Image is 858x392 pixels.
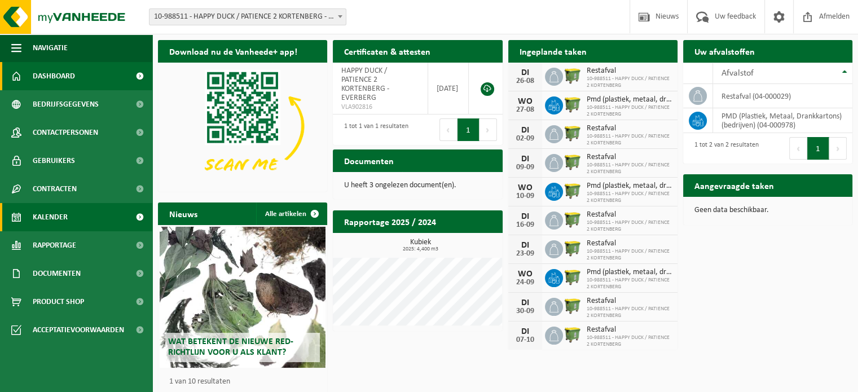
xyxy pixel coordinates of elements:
[33,118,98,147] span: Contactpersonen
[33,316,124,344] span: Acceptatievoorwaarden
[514,155,536,164] div: DI
[587,277,672,290] span: 10-988511 - HAPPY DUCK / PATIENCE 2 KORTENBERG
[33,231,76,259] span: Rapportage
[158,63,327,190] img: Download de VHEPlus App
[33,203,68,231] span: Kalender
[514,221,536,229] div: 16-09
[508,40,598,62] h2: Ingeplande taken
[149,9,346,25] span: 10-988511 - HAPPY DUCK / PATIENCE 2 KORTENBERG - EVERBERG
[333,210,447,232] h2: Rapportage 2025 / 2024
[514,126,536,135] div: DI
[807,137,829,160] button: 1
[587,133,672,147] span: 10-988511 - HAPPY DUCK / PATIENCE 2 KORTENBERG
[563,66,582,85] img: WB-1100-HPE-GN-50
[33,147,75,175] span: Gebruikers
[514,68,536,77] div: DI
[514,192,536,200] div: 10-09
[514,270,536,279] div: WO
[338,117,408,142] div: 1 tot 1 van 1 resultaten
[514,212,536,221] div: DI
[33,259,81,288] span: Documenten
[428,63,469,114] td: [DATE]
[344,182,491,190] p: U heeft 3 ongelezen document(en).
[341,67,389,102] span: HAPPY DUCK / PATIENCE 2 KORTENBERG - EVERBERG
[563,325,582,344] img: WB-1100-HPE-GN-50
[689,136,759,161] div: 1 tot 2 van 2 resultaten
[587,76,672,89] span: 10-988511 - HAPPY DUCK / PATIENCE 2 KORTENBERG
[160,227,325,368] a: Wat betekent de nieuwe RED-richtlijn voor u als klant?
[419,232,501,255] a: Bekijk rapportage
[514,183,536,192] div: WO
[587,248,672,262] span: 10-988511 - HAPPY DUCK / PATIENCE 2 KORTENBERG
[563,296,582,315] img: WB-1100-HPE-GN-50
[514,106,536,114] div: 27-08
[789,137,807,160] button: Previous
[587,182,672,191] span: Pmd (plastiek, metaal, drankkartons) (bedrijven)
[829,137,847,160] button: Next
[341,103,419,112] span: VLA902816
[149,8,346,25] span: 10-988511 - HAPPY DUCK / PATIENCE 2 KORTENBERG - EVERBERG
[563,181,582,200] img: WB-1100-HPE-GN-50
[514,97,536,106] div: WO
[683,174,785,196] h2: Aangevraagde taken
[514,336,536,344] div: 07-10
[457,118,479,141] button: 1
[587,219,672,233] span: 10-988511 - HAPPY DUCK / PATIENCE 2 KORTENBERG
[158,202,209,224] h2: Nieuws
[721,69,754,78] span: Afvalstof
[713,84,852,108] td: restafval (04-000029)
[587,325,672,334] span: Restafval
[514,135,536,143] div: 02-09
[33,62,75,90] span: Dashboard
[514,279,536,287] div: 24-09
[33,34,68,62] span: Navigatie
[33,288,84,316] span: Product Shop
[169,378,322,386] p: 1 van 10 resultaten
[514,298,536,307] div: DI
[563,124,582,143] img: WB-1100-HPE-GN-50
[694,206,841,214] p: Geen data beschikbaar.
[168,337,293,357] span: Wat betekent de nieuwe RED-richtlijn voor u als klant?
[514,164,536,171] div: 09-09
[563,239,582,258] img: WB-1100-HPE-GN-50
[514,327,536,336] div: DI
[479,118,497,141] button: Next
[256,202,326,225] a: Alle artikelen
[514,250,536,258] div: 23-09
[158,40,309,62] h2: Download nu de Vanheede+ app!
[338,246,502,252] span: 2025: 4,400 m3
[563,95,582,114] img: WB-1100-HPE-GN-50
[514,307,536,315] div: 30-09
[587,210,672,219] span: Restafval
[587,104,672,118] span: 10-988511 - HAPPY DUCK / PATIENCE 2 KORTENBERG
[439,118,457,141] button: Previous
[587,334,672,348] span: 10-988511 - HAPPY DUCK / PATIENCE 2 KORTENBERG
[563,267,582,287] img: WB-1100-HPE-GN-50
[33,90,99,118] span: Bedrijfsgegevens
[587,239,672,248] span: Restafval
[587,67,672,76] span: Restafval
[587,162,672,175] span: 10-988511 - HAPPY DUCK / PATIENCE 2 KORTENBERG
[338,239,502,252] h3: Kubiek
[587,268,672,277] span: Pmd (plastiek, metaal, drankkartons) (bedrijven)
[587,95,672,104] span: Pmd (plastiek, metaal, drankkartons) (bedrijven)
[587,124,672,133] span: Restafval
[33,175,77,203] span: Contracten
[563,210,582,229] img: WB-1100-HPE-GN-50
[713,108,852,133] td: PMD (Plastiek, Metaal, Drankkartons) (bedrijven) (04-000978)
[587,191,672,204] span: 10-988511 - HAPPY DUCK / PATIENCE 2 KORTENBERG
[587,153,672,162] span: Restafval
[587,297,672,306] span: Restafval
[514,77,536,85] div: 26-08
[587,306,672,319] span: 10-988511 - HAPPY DUCK / PATIENCE 2 KORTENBERG
[683,40,766,62] h2: Uw afvalstoffen
[514,241,536,250] div: DI
[333,40,442,62] h2: Certificaten & attesten
[563,152,582,171] img: WB-1100-HPE-GN-50
[333,149,405,171] h2: Documenten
